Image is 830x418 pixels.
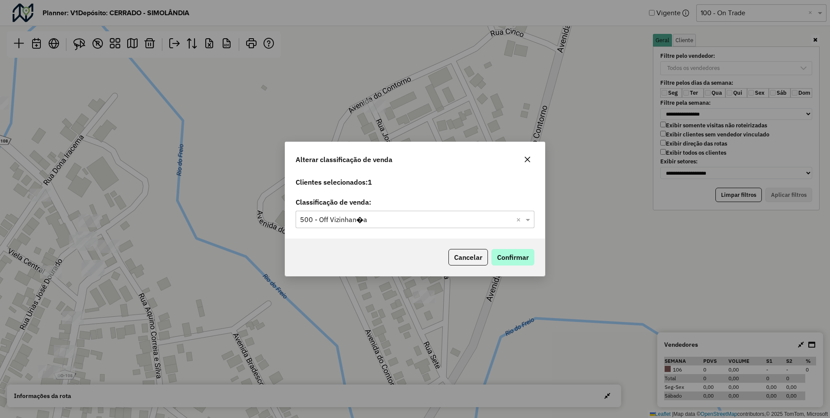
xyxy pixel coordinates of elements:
[448,249,488,265] button: Cancelar
[296,154,392,165] span: Alterar classificação de venda
[296,197,534,207] label: Classificação de venda:
[296,177,372,187] label: Clientes selecionados:
[516,214,524,225] span: Clear all
[491,249,534,265] button: Confirmar
[368,178,372,186] strong: 1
